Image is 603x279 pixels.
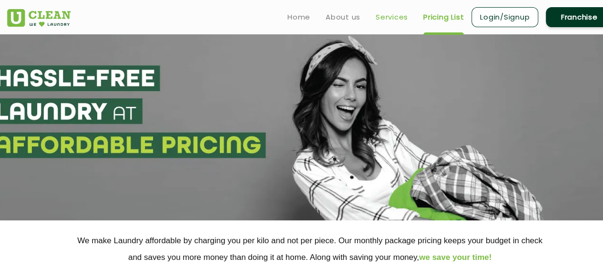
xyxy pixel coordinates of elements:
span: we save your time! [419,253,491,262]
a: Login/Signup [471,7,538,27]
a: Pricing List [423,11,464,23]
img: UClean Laundry and Dry Cleaning [7,9,71,27]
a: Services [376,11,408,23]
a: Home [287,11,310,23]
a: About us [326,11,360,23]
